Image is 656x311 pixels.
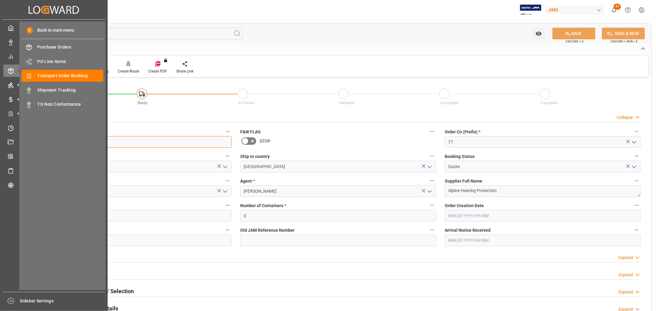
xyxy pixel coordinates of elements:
[428,226,436,234] button: Old JAM Reference Number
[224,152,232,160] button: Country of Origin (Suffix) *
[22,55,103,67] a: PO Line Items
[3,22,104,34] a: My Cockpit
[240,178,255,184] span: Agent
[38,87,104,93] span: Shipment Tracking
[36,161,232,172] input: Type to search/select
[520,5,541,15] img: Exertis%20JAM%20-%20Email%20Logo.jpg_1722504956.jpg
[22,41,103,53] a: Purchase Orders
[38,73,104,79] span: Transport Order Booking
[445,210,641,222] input: MM-DD-YYYY HH:MM
[425,162,434,171] button: open menu
[240,153,270,160] span: Ship to country
[224,201,232,209] button: Supplier Number
[428,201,436,209] button: Number of Containers *
[532,28,545,39] button: open menu
[20,298,105,304] span: Sidebar Settings
[602,28,645,39] button: SAVE & NEW
[339,101,354,105] span: Delivered
[618,289,633,295] div: Expand
[38,44,104,50] span: Purchase Orders
[445,185,641,197] textarea: Alpine Hearing Protection
[240,227,295,234] span: Old JAM Reference Number
[633,201,641,209] button: Order Creation Date
[224,226,232,234] button: Ready Date *
[552,28,595,39] button: SAVE
[118,69,139,74] div: Create Route
[260,138,270,144] span: STOP
[224,177,232,185] button: Shipment type *
[3,136,104,148] a: Document Management
[22,84,103,96] a: Shipment Tracking
[3,50,104,62] a: My Reports
[240,129,261,135] span: F&W FLAG
[3,179,104,191] a: Tracking Shipment
[610,39,638,44] span: Ctrl/CMD + Shift + S
[224,128,232,136] button: JAM Reference Number
[546,6,605,14] div: JIMS
[617,114,633,121] div: Collapse
[633,128,641,136] button: Order Co (Prefix) *
[621,3,635,17] button: Help Center
[440,101,458,105] span: Completed
[618,254,633,261] div: Expand
[33,27,74,33] span: Back to main menu
[607,3,621,17] button: show 47 new notifications
[22,98,103,110] a: TO Non Conformance
[445,234,641,246] input: MM-DD-YYYY HH:MM
[629,162,638,171] button: open menu
[445,129,480,135] span: Order Co (Prefix)
[445,178,482,184] span: Supplier Full Name
[445,203,484,209] span: Order Creation Date
[633,226,641,234] button: Arrival Notice Received
[541,101,557,105] span: Cancelled
[428,152,436,160] button: Ship to country
[614,4,621,10] span: 47
[428,177,436,185] button: Agent *
[445,227,491,234] span: Arrival Notice Received
[633,177,641,185] button: Supplier Full Name
[28,28,243,39] input: Search Fields
[633,152,641,160] button: Booking Status
[428,128,436,136] button: F&W FLAG
[176,69,193,74] div: Share Link
[238,101,254,105] span: In-Transit
[629,137,638,147] button: open menu
[445,153,475,160] span: Booking Status
[240,203,286,209] span: Number of Containers
[425,187,434,196] button: open menu
[36,234,232,246] input: MM-DD-YYYY
[137,101,148,105] span: Ready
[22,70,103,82] a: Transport Order Booking
[618,272,633,278] div: Expand
[3,36,104,48] a: Data Management
[220,187,229,196] button: open menu
[3,122,104,134] a: Timeslot Management V2
[546,4,607,16] button: JIMS
[3,165,104,177] a: Sailing Schedules
[3,150,104,162] a: CO2 Calculator
[38,58,104,65] span: PO Line Items
[220,162,229,171] button: open menu
[566,39,583,44] span: Ctrl/CMD + S
[38,101,104,108] span: TO Non Conformance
